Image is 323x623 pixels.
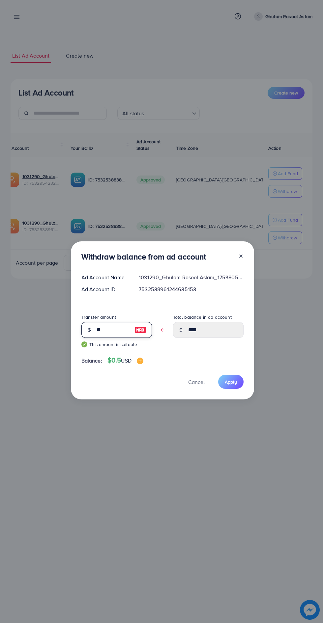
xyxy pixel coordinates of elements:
[121,357,131,364] span: USD
[76,274,134,281] div: Ad Account Name
[107,356,143,365] h4: $0.5
[81,341,152,348] small: This amount is suitable
[173,314,232,320] label: Total balance in ad account
[81,341,87,347] img: guide
[81,357,102,365] span: Balance:
[81,252,206,261] h3: Withdraw balance from ad account
[76,285,134,293] div: Ad Account ID
[188,378,205,386] span: Cancel
[218,375,244,389] button: Apply
[133,285,249,293] div: 7532538961244635153
[180,375,213,389] button: Cancel
[225,379,237,385] span: Apply
[81,314,116,320] label: Transfer amount
[134,326,146,334] img: image
[133,274,249,281] div: 1031290_Ghulam Rasool Aslam_1753805901568
[137,358,143,364] img: image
